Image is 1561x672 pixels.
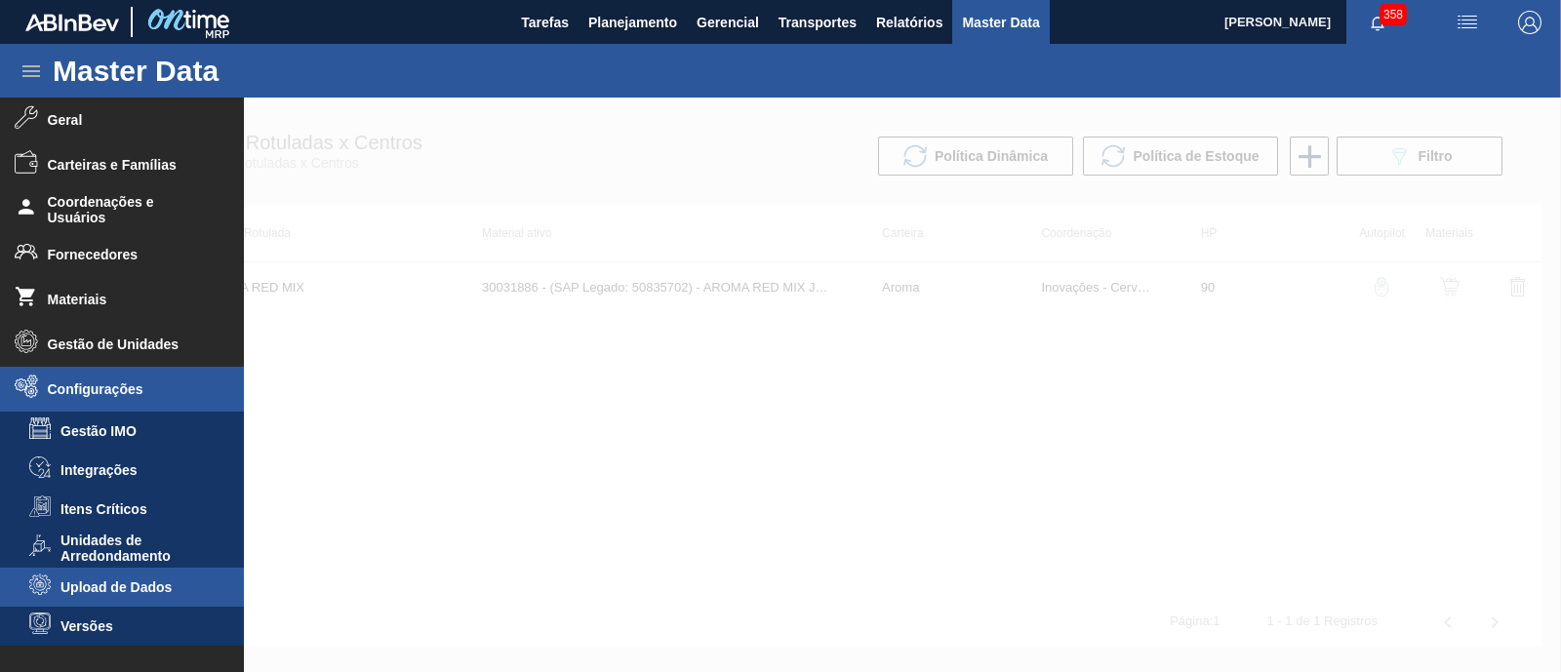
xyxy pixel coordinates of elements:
span: Gestão IMO [60,423,211,439]
span: Carteiras e Famílias [48,157,209,173]
span: Geral [48,112,209,128]
img: TNhmsLtSVTkK8tSr43FrP2fwEKptu5GPRR3wAAAABJRU5ErkJggg== [25,14,119,31]
span: Materiais [48,292,209,307]
span: Gerencial [697,11,759,34]
span: Unidades de Arredondamento [60,533,211,564]
img: userActions [1456,11,1479,34]
button: Notificações [1346,9,1409,36]
span: Relatórios [876,11,942,34]
span: Fornecedores [48,247,209,262]
span: Itens Críticos [60,501,211,517]
span: Transportes [779,11,857,34]
span: 358 [1380,4,1407,25]
span: Tarefas [521,11,569,34]
span: Configurações [48,381,209,397]
span: Versões [60,618,211,634]
span: Upload de Dados [60,579,211,595]
img: Logout [1518,11,1541,34]
span: Integrações [60,462,211,478]
span: Planejamento [588,11,677,34]
span: Master Data [962,11,1039,34]
span: Coordenações e Usuários [48,194,209,225]
span: Gestão de Unidades [48,336,209,352]
h1: Master Data [53,59,399,82]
